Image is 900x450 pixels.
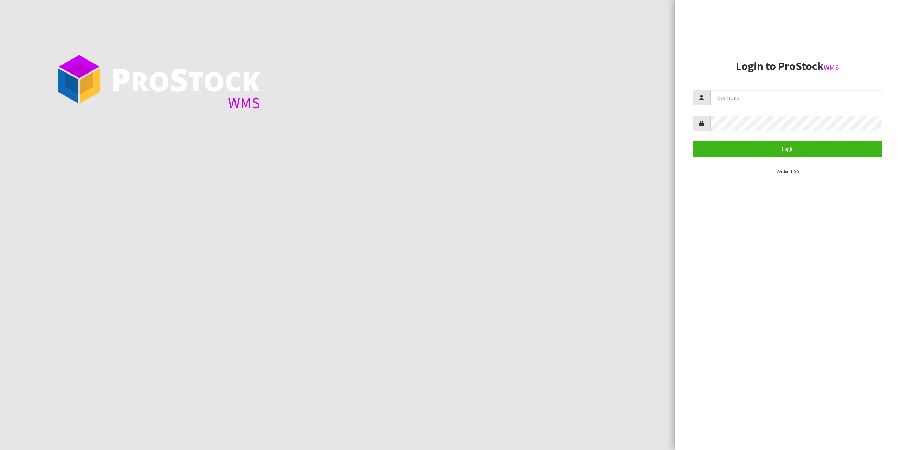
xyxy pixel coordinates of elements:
input: Username [710,90,882,105]
div: ro tock [111,63,260,95]
button: Login [693,141,882,157]
div: WMS [111,95,260,111]
span: P [111,58,131,101]
small: WMS [824,63,839,72]
span: S [170,58,188,101]
img: ProStock Cube [53,53,105,106]
small: Version 1.0.0 [777,169,799,174]
h2: Login to ProStock [693,60,882,72]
